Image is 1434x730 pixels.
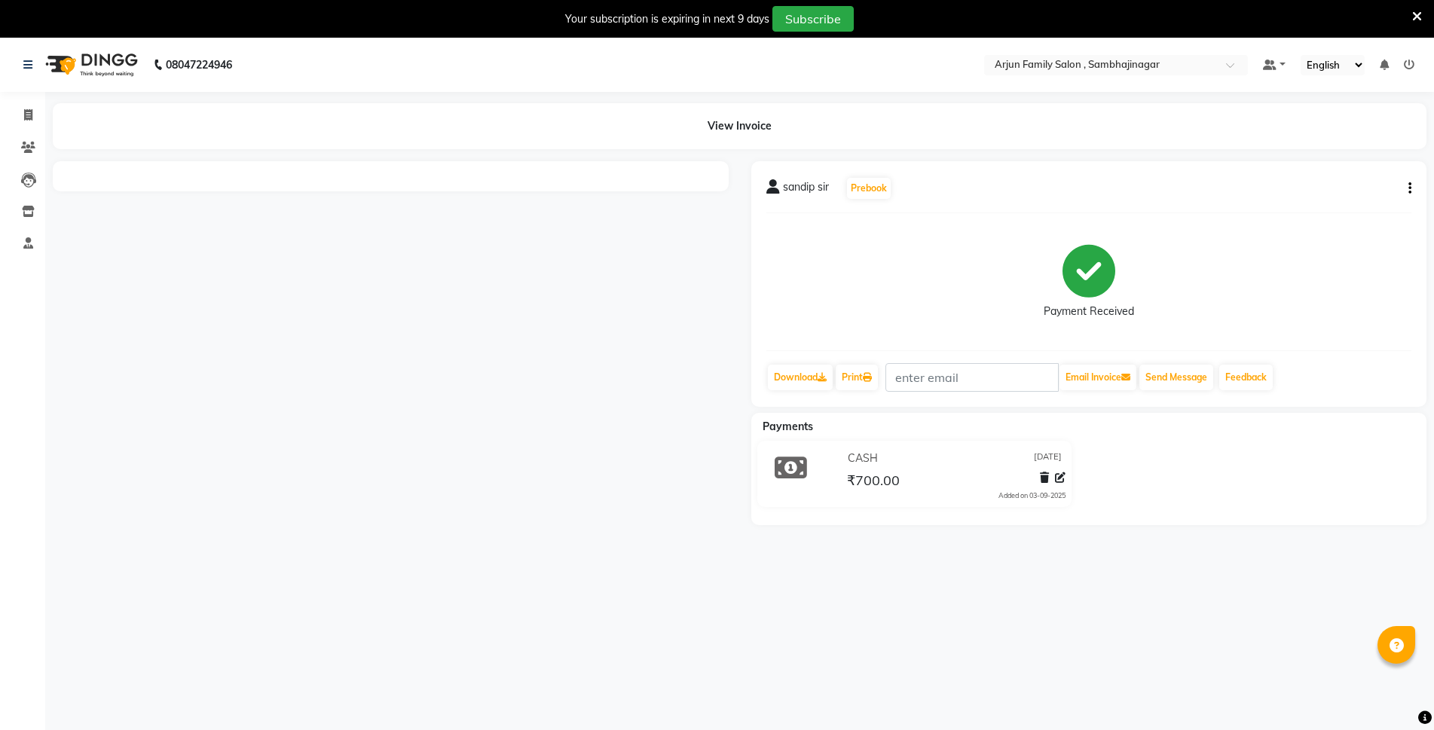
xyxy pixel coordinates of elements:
[565,11,769,27] div: Your subscription is expiring in next 9 days
[38,44,142,86] img: logo
[847,472,900,493] span: ₹700.00
[1219,365,1273,390] a: Feedback
[848,451,878,466] span: CASH
[768,365,833,390] a: Download
[885,363,1059,392] input: enter email
[847,178,891,199] button: Prebook
[1034,451,1062,466] span: [DATE]
[783,179,829,200] span: sandip sir
[1044,304,1134,319] div: Payment Received
[1059,365,1136,390] button: Email Invoice
[53,103,1426,149] div: View Invoice
[1139,365,1213,390] button: Send Message
[166,44,232,86] b: 08047224946
[772,6,854,32] button: Subscribe
[998,490,1066,501] div: Added on 03-09-2025
[836,365,878,390] a: Print
[763,420,813,433] span: Payments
